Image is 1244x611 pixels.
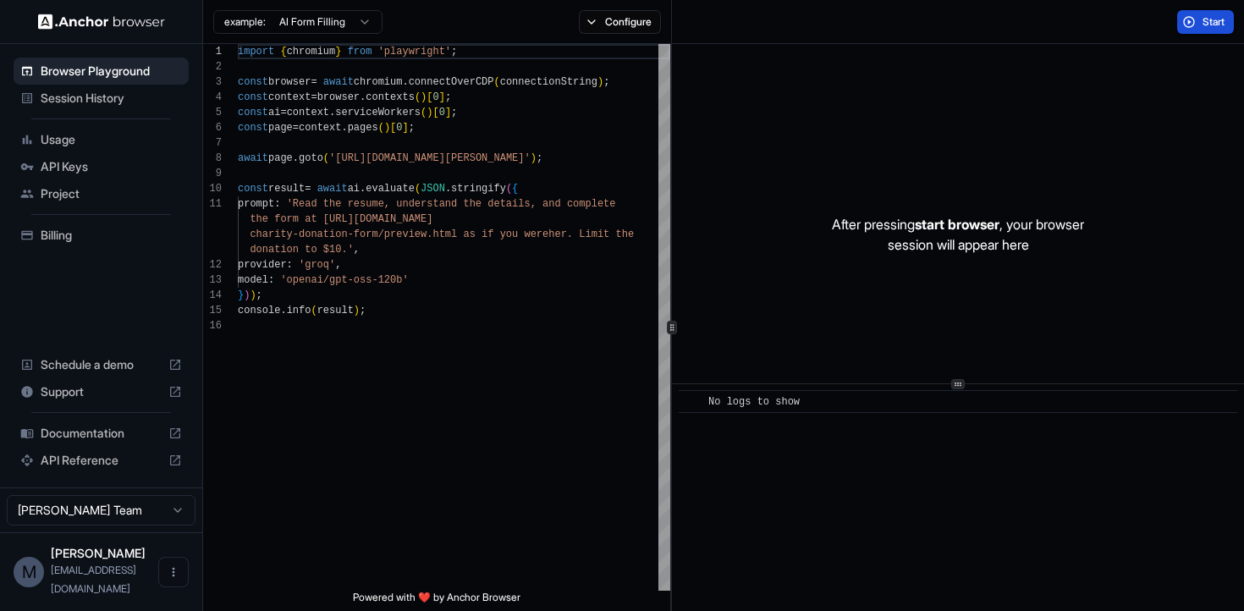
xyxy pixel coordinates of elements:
[293,122,299,134] span: =
[41,63,182,80] span: Browser Playground
[531,152,537,164] span: )
[41,356,162,373] span: Schedule a demo
[500,76,597,88] span: connectionString
[402,122,408,134] span: ]
[280,274,408,286] span: 'openai/gpt-oss-120b'
[287,259,293,271] span: :
[537,152,542,164] span: ;
[579,10,661,34] button: Configure
[439,91,445,103] span: ]
[203,288,222,303] div: 14
[238,198,274,210] span: prompt
[445,183,451,195] span: .
[317,91,360,103] span: browser
[548,228,634,240] span: her. Limit the
[299,152,323,164] span: goto
[317,305,354,317] span: result
[293,152,299,164] span: .
[250,289,256,301] span: )
[238,76,268,88] span: const
[41,227,182,244] span: Billing
[268,91,311,103] span: context
[1177,10,1234,34] button: Start
[268,274,274,286] span: :
[287,46,336,58] span: chromium
[203,44,222,59] div: 1
[451,46,457,58] span: ;
[311,76,317,88] span: =
[14,378,189,405] div: Support
[203,135,222,151] div: 7
[280,107,286,118] span: =
[378,46,451,58] span: 'playwright'
[14,85,189,112] div: Session History
[14,58,189,85] div: Browser Playground
[494,76,500,88] span: (
[335,46,341,58] span: }
[451,183,506,195] span: stringify
[250,244,353,256] span: donation to $10.'
[238,305,280,317] span: console
[41,452,162,469] span: API Reference
[224,15,266,29] span: example:
[311,305,317,317] span: (
[203,272,222,288] div: 13
[203,303,222,318] div: 15
[238,259,287,271] span: provider
[1203,15,1226,29] span: Start
[432,107,438,118] span: [
[708,396,800,408] span: No logs to show
[409,76,494,88] span: connectOverCDP
[341,122,347,134] span: .
[268,183,305,195] span: result
[512,183,518,195] span: {
[268,76,311,88] span: browser
[421,107,427,118] span: (
[41,131,182,148] span: Usage
[305,183,311,195] span: =
[14,153,189,180] div: API Keys
[203,74,222,90] div: 3
[329,152,531,164] span: '[URL][DOMAIN_NAME][PERSON_NAME]'
[268,122,293,134] span: page
[203,120,222,135] div: 6
[299,259,335,271] span: 'groq'
[360,183,366,195] span: .
[14,126,189,153] div: Usage
[366,91,415,103] span: contexts
[445,91,451,103] span: ;
[203,196,222,212] div: 11
[335,107,421,118] span: serviceWorkers
[238,274,268,286] span: model
[41,383,162,400] span: Support
[14,557,44,587] div: M
[421,183,445,195] span: JSON
[238,289,244,301] span: }
[238,46,274,58] span: import
[506,183,512,195] span: (
[329,107,335,118] span: .
[41,90,182,107] span: Session History
[421,91,427,103] span: )
[323,152,329,164] span: (
[250,228,548,240] span: charity-donation-form/preview.html as if you were
[439,107,445,118] span: 0
[203,105,222,120] div: 5
[14,447,189,474] div: API Reference
[41,158,182,175] span: API Keys
[427,107,432,118] span: )
[203,166,222,181] div: 9
[51,546,146,560] span: Marko Rodic
[323,76,354,88] span: await
[396,122,402,134] span: 0
[402,76,408,88] span: .
[597,76,603,88] span: )
[250,213,432,225] span: the form at [URL][DOMAIN_NAME]
[409,122,415,134] span: ;
[832,214,1084,255] p: After pressing , your browser session will appear here
[415,183,421,195] span: (
[274,198,280,210] span: :
[238,91,268,103] span: const
[268,107,280,118] span: ai
[366,183,415,195] span: evaluate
